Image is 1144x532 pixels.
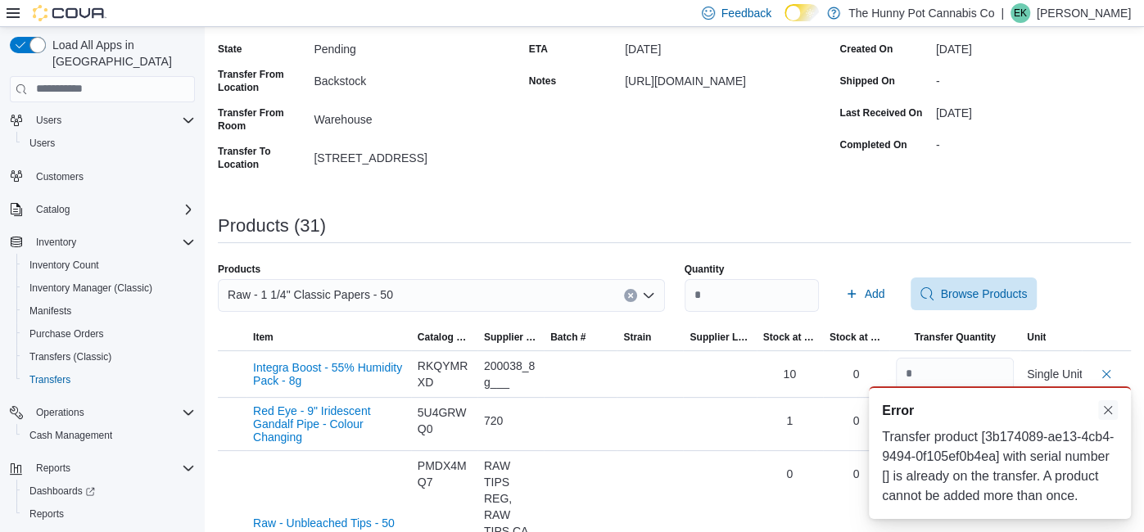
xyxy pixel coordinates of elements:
[16,322,201,345] button: Purchase Orders
[642,289,655,302] button: Open list of options
[29,259,99,272] span: Inventory Count
[16,503,201,525] button: Reports
[29,304,71,318] span: Manifests
[1027,331,1046,344] span: Unit
[3,401,201,424] button: Operations
[36,203,70,216] span: Catalog
[1098,400,1118,420] button: Dismiss toast
[23,278,195,298] span: Inventory Manager (Classic)
[253,331,274,344] span: Item
[36,170,84,183] span: Customers
[29,282,152,295] span: Inventory Manager (Classic)
[29,429,112,442] span: Cash Management
[29,458,195,478] span: Reports
[839,277,892,310] button: Add
[23,301,195,321] span: Manifests
[29,137,55,150] span: Users
[23,133,61,153] a: Users
[36,114,61,127] span: Users
[228,285,393,304] span: Raw - 1 1/4" Classic Papers - 50
[23,370,195,390] span: Transfers
[763,413,816,429] div: 1
[314,145,509,165] div: [STREET_ADDRESS]
[763,466,816,482] div: 0
[16,424,201,447] button: Cash Management
[16,480,201,503] a: Dashboards
[889,324,1020,350] button: Transfer Quantity
[477,324,544,350] button: Supplier SKU
[418,358,471,390] div: RKQYMRXD
[529,74,556,88] label: Notes
[690,331,749,344] span: Supplier License
[685,263,725,276] label: Quantity
[830,331,883,344] span: Stock at Destination
[1027,366,1083,382] div: Single Unit
[16,254,201,277] button: Inventory Count
[23,504,70,524] a: Reports
[23,255,106,275] a: Inventory Count
[29,232,195,252] span: Inventory
[46,37,195,70] span: Load All Apps in [GEOGRAPHIC_DATA]
[29,167,90,187] a: Customers
[936,100,1131,119] div: [DATE]
[3,231,201,254] button: Inventory
[29,200,195,219] span: Catalog
[23,278,159,298] a: Inventory Manager (Classic)
[23,324,111,344] a: Purchase Orders
[936,68,1131,88] div: -
[830,366,883,382] div: 0
[218,106,307,133] label: Transfer From Room
[3,198,201,221] button: Catalog
[411,324,477,350] button: Catalog SKU
[314,68,509,88] div: Backstock
[16,300,201,322] button: Manifests
[218,263,260,276] label: Products
[23,370,77,390] a: Transfers
[29,350,111,363] span: Transfers (Classic)
[218,145,307,171] label: Transfer To Location
[623,331,651,344] span: Strain
[218,68,307,94] label: Transfer From Location
[23,301,78,321] a: Manifests
[882,427,1118,506] div: Transfer product [3b174089-ae13-4cb4-9494-0f105ef0b4ea] with serial number [] is already on the t...
[1037,3,1131,23] p: [PERSON_NAME]
[1020,324,1082,350] button: Unit
[23,426,195,445] span: Cash Management
[763,366,816,382] div: 10
[1097,364,1116,384] button: Delete count
[914,331,995,344] span: Transfer Quantity
[33,5,106,21] img: Cova
[882,401,1118,421] div: Notification
[29,507,64,521] span: Reports
[23,426,119,445] a: Cash Management
[29,403,91,422] button: Operations
[29,373,70,386] span: Transfers
[911,277,1037,310] button: Browse Products
[23,481,102,501] a: Dashboards
[848,3,994,23] p: The Hunny Pot Cannabis Co
[314,36,509,56] div: Pending
[418,331,471,344] span: Catalog SKU
[3,165,201,188] button: Customers
[36,236,76,249] span: Inventory
[3,457,201,480] button: Reports
[940,286,1027,302] span: Browse Products
[823,324,889,350] button: Stock at Destination
[1014,3,1027,23] span: EK
[23,481,195,501] span: Dashboards
[529,43,548,56] label: ETA
[418,404,471,437] div: 5U4GRWQ0
[839,43,893,56] label: Created On
[36,406,84,419] span: Operations
[550,331,586,344] span: Batch #
[23,255,195,275] span: Inventory Count
[29,110,195,130] span: Users
[839,74,894,88] label: Shipped On
[1011,3,1030,23] div: Elizabeth Kettlehut
[29,327,104,340] span: Purchase Orders
[253,361,405,387] button: Integra Boost - 55% Humidity Pack - 8g
[23,324,195,344] span: Purchase Orders
[29,403,195,422] span: Operations
[785,4,819,21] input: Dark Mode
